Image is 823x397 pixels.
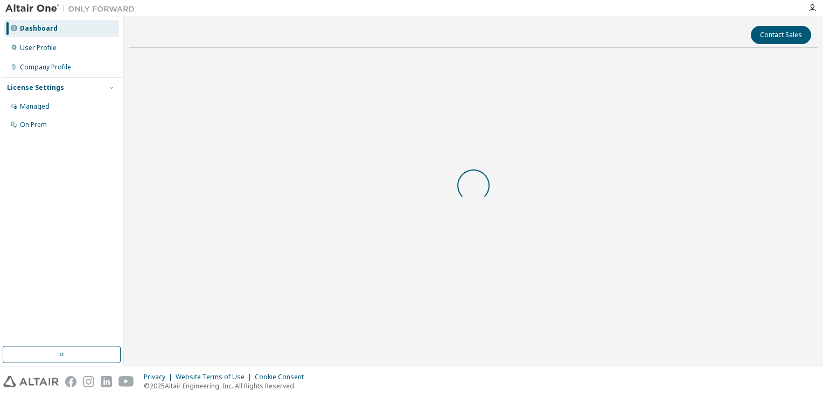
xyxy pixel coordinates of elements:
[118,376,134,387] img: youtube.svg
[176,373,255,381] div: Website Terms of Use
[20,63,71,72] div: Company Profile
[751,26,811,44] button: Contact Sales
[144,373,176,381] div: Privacy
[7,83,64,92] div: License Settings
[255,373,310,381] div: Cookie Consent
[101,376,112,387] img: linkedin.svg
[20,120,47,129] div: On Prem
[20,44,57,52] div: User Profile
[5,3,140,14] img: Altair One
[20,102,50,111] div: Managed
[144,381,310,391] p: © 2025 Altair Engineering, Inc. All Rights Reserved.
[3,376,59,387] img: altair_logo.svg
[65,376,76,387] img: facebook.svg
[83,376,94,387] img: instagram.svg
[20,24,58,33] div: Dashboard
